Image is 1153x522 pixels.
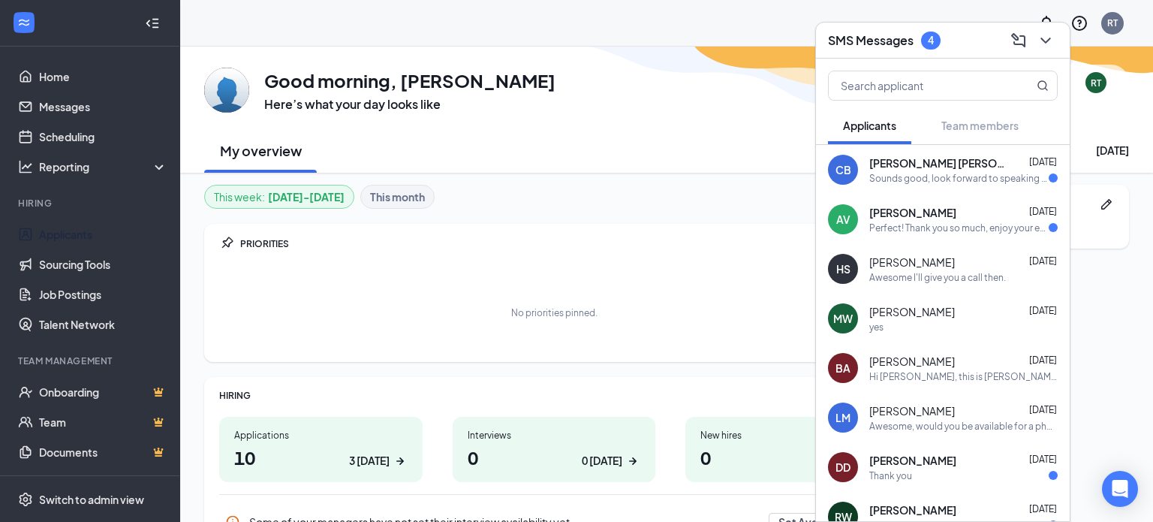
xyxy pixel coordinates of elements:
[145,16,160,31] svg: Collapse
[1037,80,1049,92] svg: MagnifyingGlass
[18,355,164,367] div: Team Management
[39,407,167,437] a: TeamCrown
[393,454,408,469] svg: ArrowRight
[685,417,889,482] a: New hires00 [DATE]ArrowRight
[835,460,850,475] div: DD
[39,92,167,122] a: Messages
[869,172,1049,185] div: Sounds good, look forward to speaking then.
[18,159,33,174] svg: Analysis
[39,279,167,309] a: Job Postings
[219,389,889,402] div: HIRING
[1091,77,1101,89] div: RT
[39,309,167,339] a: Talent Network
[869,304,955,319] span: [PERSON_NAME]
[18,197,164,210] div: Hiring
[833,311,853,326] div: MW
[869,255,955,270] span: [PERSON_NAME]
[453,417,656,482] a: Interviews00 [DATE]ArrowRight
[234,429,408,442] div: Applications
[39,467,167,497] a: SurveysCrown
[264,96,555,113] h3: Here’s what your day looks like
[468,445,641,470] h1: 0
[349,453,390,469] div: 3 [DATE]
[1096,143,1129,158] div: [DATE]
[17,15,32,30] svg: WorkstreamLogo
[941,119,1019,132] span: Team members
[869,403,955,418] span: [PERSON_NAME]
[1102,471,1138,507] div: Open Intercom Messenger
[1107,17,1118,29] div: RT
[869,420,1058,433] div: Awesome, would you be available for a phone call [DATE] around 11 AM?
[1029,156,1057,167] span: [DATE]
[1010,32,1028,50] svg: ComposeMessage
[829,71,1007,100] input: Search applicant
[869,271,1006,284] div: Awesome I'll give you a call then.
[264,68,555,93] h1: Good morning, [PERSON_NAME]
[869,370,1058,383] div: Hi [PERSON_NAME], this is [PERSON_NAME] from Dogtopia of Union. I saw your application, are you s...
[1029,206,1057,217] span: [DATE]
[1034,29,1058,53] button: ChevronDown
[39,437,167,467] a: DocumentsCrown
[869,205,956,220] span: [PERSON_NAME]
[700,429,874,442] div: New hires
[219,417,423,482] a: Applications103 [DATE]ArrowRight
[835,410,850,425] div: LM
[39,249,167,279] a: Sourcing Tools
[835,162,851,177] div: CB
[582,453,622,469] div: 0 [DATE]
[836,212,850,227] div: AV
[240,237,889,250] div: PRIORITIES
[39,377,167,407] a: OnboardingCrown
[1029,305,1057,316] span: [DATE]
[39,219,167,249] a: Applicants
[835,361,850,376] div: BA
[1037,14,1055,32] svg: Notifications
[869,453,956,468] span: [PERSON_NAME]
[836,261,850,276] div: HS
[1029,255,1057,267] span: [DATE]
[1037,32,1055,50] svg: ChevronDown
[511,306,598,319] div: No priorities pinned.
[1099,197,1114,212] svg: Pen
[39,492,144,507] div: Switch to admin view
[869,502,956,517] span: [PERSON_NAME]
[234,445,408,470] h1: 10
[1029,454,1057,465] span: [DATE]
[869,469,912,482] div: Thank you
[928,34,934,47] div: 4
[700,445,874,470] h1: 0
[625,454,640,469] svg: ArrowRight
[39,159,168,174] div: Reporting
[1029,355,1057,366] span: [DATE]
[843,119,896,132] span: Applicants
[468,429,641,442] div: Interviews
[39,122,167,152] a: Scheduling
[1029,404,1057,415] span: [DATE]
[1029,503,1057,514] span: [DATE]
[869,155,1004,170] span: [PERSON_NAME] [PERSON_NAME]
[869,321,884,333] div: yes
[268,189,345,205] b: [DATE] - [DATE]
[204,68,249,113] img: Ryan Teschner
[370,189,425,205] b: This month
[18,492,33,507] svg: Settings
[869,354,955,369] span: [PERSON_NAME]
[869,222,1049,234] div: Perfect! Thank you so much, enjoy your evening.
[220,141,302,160] h2: My overview
[219,236,234,251] svg: Pin
[214,189,345,205] div: This week :
[828,32,914,49] h3: SMS Messages
[1070,14,1088,32] svg: QuestionInfo
[39,62,167,92] a: Home
[1007,29,1031,53] button: ComposeMessage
